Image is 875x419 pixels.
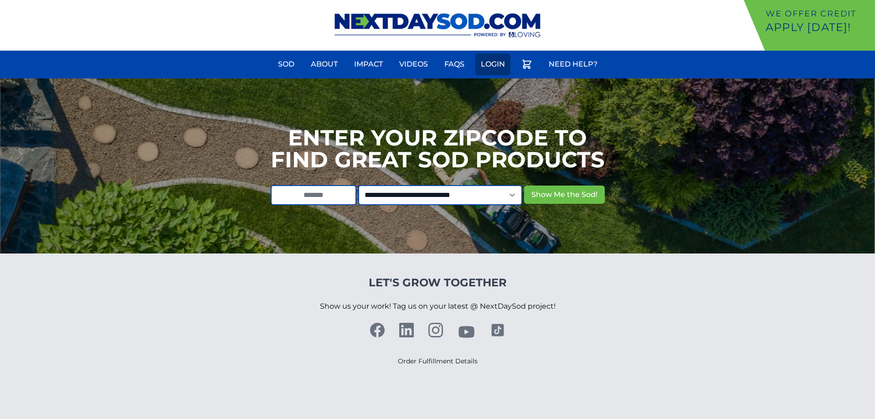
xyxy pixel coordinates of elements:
a: Impact [349,53,388,75]
a: Need Help? [543,53,603,75]
button: Show Me the Sod! [524,186,605,204]
p: Apply [DATE]! [766,20,871,35]
p: We offer Credit [766,7,871,20]
a: Order Fulfillment Details [398,357,478,365]
h1: Enter your Zipcode to Find Great Sod Products [271,127,605,171]
a: Sod [273,53,300,75]
a: About [305,53,343,75]
a: Login [475,53,510,75]
a: FAQs [439,53,470,75]
h4: Let's Grow Together [320,275,556,290]
a: Videos [394,53,433,75]
p: Show us your work! Tag us on your latest @ NextDaySod project! [320,290,556,323]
